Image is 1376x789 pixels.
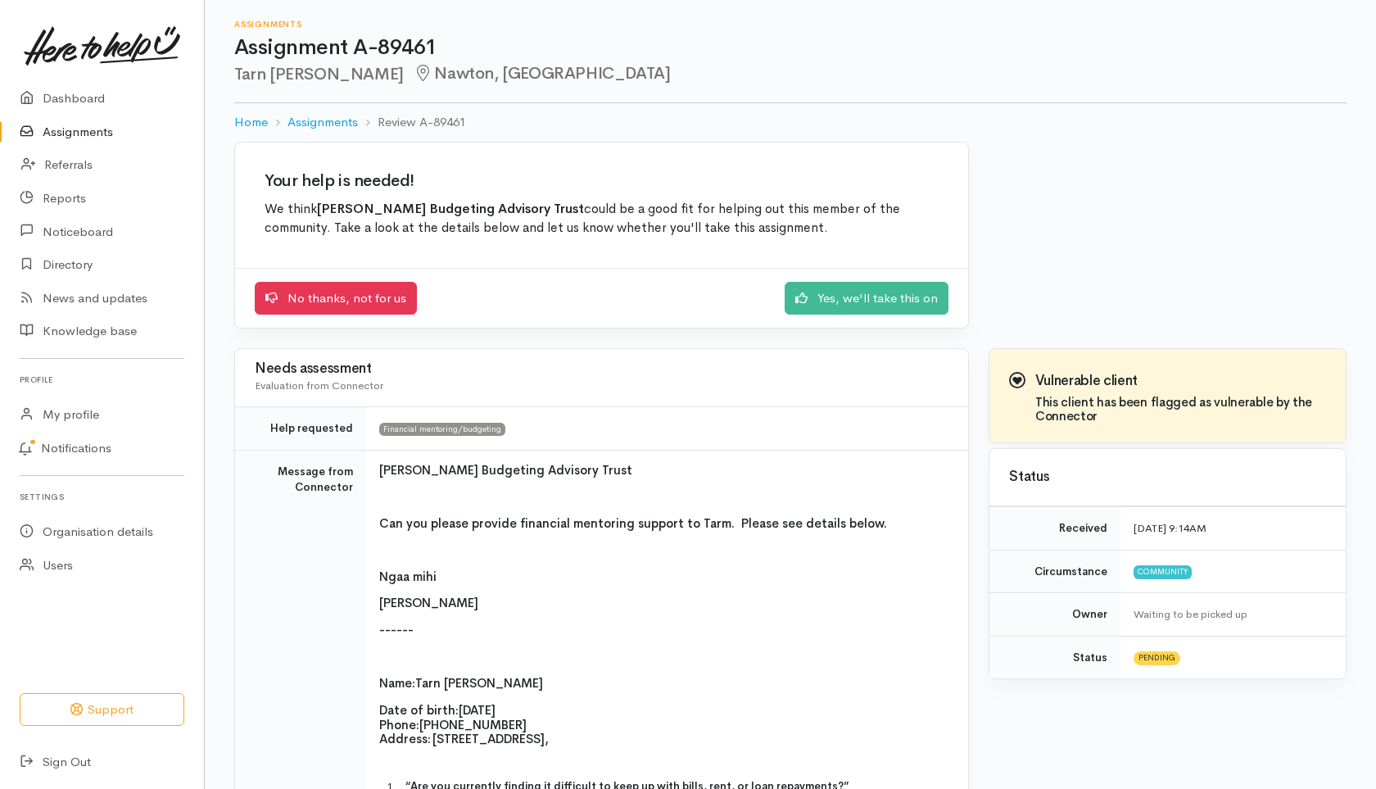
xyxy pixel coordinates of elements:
span: ------ [379,622,414,637]
td: Status [989,636,1120,678]
td: Received [989,507,1120,551]
span: Tarn [PERSON_NAME] [415,675,543,691]
span: Pending [1134,651,1180,664]
span: Financial mentoring/budgeting [379,423,505,436]
span: [DATE] [459,702,496,718]
td: Owner [989,593,1120,637]
span: Date of birth: [379,702,459,718]
a: Yes, we'll take this on [785,282,948,315]
h2: Tarn [PERSON_NAME] [234,65,1347,84]
span: Phone:[PHONE_NUMBER] [379,717,527,732]
li: Review A-89461 [358,113,466,132]
a: Home [234,113,268,132]
h3: Status [1009,469,1326,485]
span: Name: [379,675,415,691]
h2: Your help is needed! [265,172,939,190]
span: Evaluation from Connector [255,379,383,392]
h4: This client has been flagged as vulnerable by the Connector [1035,396,1326,423]
time: [DATE] 9:14AM [1134,521,1206,535]
h6: Assignments [234,20,1347,29]
span: [PERSON_NAME] Budgeting Advisory Trust [379,462,632,478]
td: Circumstance [989,550,1120,593]
span: Address: [379,731,431,746]
div: Waiting to be picked up [1134,606,1326,623]
span: Community [1134,565,1192,578]
h3: Needs assessment [255,361,948,377]
b: [PERSON_NAME] Budgeting Advisory Trust [317,201,584,217]
h6: Settings [20,486,184,508]
span: Ngaa mihi [379,569,437,584]
a: Assignments [287,113,358,132]
h3: Vulnerable client [1035,374,1326,389]
span: [STREET_ADDRESS], [432,731,549,746]
nav: breadcrumb [234,103,1347,142]
td: Help requested [235,407,366,451]
h6: Profile [20,369,184,391]
a: No thanks, not for us [255,282,417,315]
span: Nawton, [GEOGRAPHIC_DATA] [414,63,671,84]
span: [PERSON_NAME] [379,595,478,610]
button: Support [20,693,184,727]
h1: Assignment A-89461 [234,36,1347,60]
span: Can you please provide financial mentoring support to Tarm. Please see details below. [379,515,887,531]
p: We think could be a good fit for helping out this member of the community. Take a look at the det... [265,200,939,238]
